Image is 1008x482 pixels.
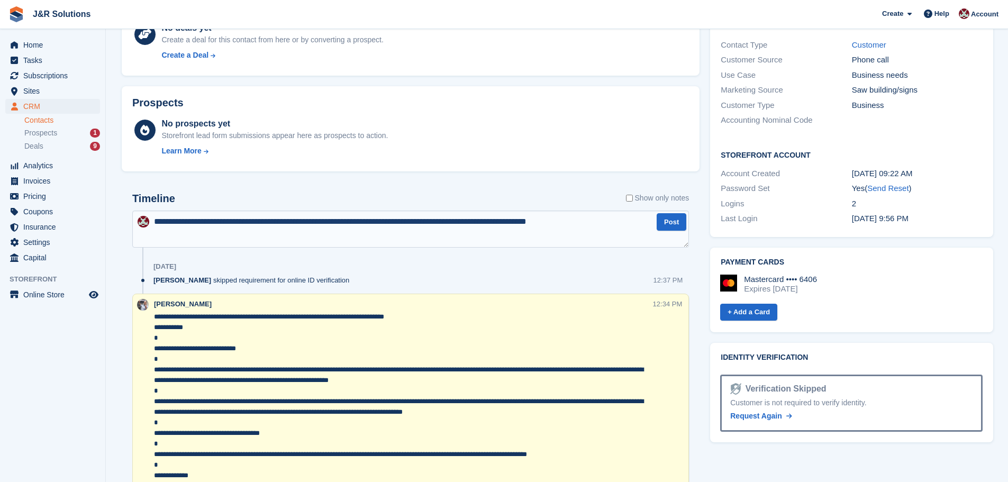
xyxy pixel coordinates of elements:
div: Learn More [161,145,201,157]
div: Mastercard •••• 6406 [744,275,817,284]
a: Send Reset [867,184,909,193]
img: Steve Revell [137,299,149,311]
img: Mastercard Logo [720,275,737,292]
span: Capital [23,250,87,265]
a: Create a Deal [161,50,383,61]
span: Pricing [23,189,87,204]
h2: Identity verification [721,353,983,362]
span: Coupons [23,204,87,219]
span: [PERSON_NAME] [154,300,212,308]
a: J&R Solutions [29,5,95,23]
span: Account [971,9,998,20]
div: Verification Skipped [741,383,827,395]
span: [PERSON_NAME] [153,275,211,285]
div: Password Set [721,183,851,195]
div: Last Login [721,213,851,225]
a: Customer [852,40,886,49]
a: Preview store [87,288,100,301]
div: Logins [721,198,851,210]
a: Deals 9 [24,141,100,152]
div: Saw building/signs [852,84,983,96]
span: Help [934,8,949,19]
a: menu [5,189,100,204]
img: Julie Morgan [138,216,149,228]
span: Prospects [24,128,57,138]
h2: Storefront Account [721,149,983,160]
h2: Prospects [132,97,184,109]
a: Contacts [24,115,100,125]
a: + Add a Card [720,304,777,321]
button: Post [657,213,686,231]
div: Use Case [721,69,851,81]
a: Prospects 1 [24,128,100,139]
a: menu [5,84,100,98]
div: Business needs [852,69,983,81]
div: 1 [90,129,100,138]
a: menu [5,158,100,173]
div: Yes [852,183,983,195]
span: Subscriptions [23,68,87,83]
img: Identity Verification Ready [730,383,741,395]
span: Deals [24,141,43,151]
div: Account Created [721,168,851,180]
div: 2 [852,198,983,210]
span: Invoices [23,174,87,188]
span: Settings [23,235,87,250]
div: Storefront lead form submissions appear here as prospects to action. [161,130,388,141]
div: Business [852,99,983,112]
div: Phone call [852,54,983,66]
img: stora-icon-8386f47178a22dfd0bd8f6a31ec36ba5ce8667c1dd55bd0f319d3a0aa187defe.svg [8,6,24,22]
span: ( ) [865,184,911,193]
div: Marketing Source [721,84,851,96]
div: 12:34 PM [653,299,683,309]
div: Customer Type [721,99,851,112]
input: Show only notes [626,193,633,204]
div: Create a deal for this contact from here or by converting a prospect. [161,34,383,46]
h2: Payment cards [721,258,983,267]
div: Contact Type [721,39,851,51]
a: menu [5,174,100,188]
span: Online Store [23,287,87,302]
span: Request Again [730,412,782,420]
div: [DATE] 09:22 AM [852,168,983,180]
div: skipped requirement for online ID verification [153,275,355,285]
a: menu [5,204,100,219]
span: Sites [23,84,87,98]
a: menu [5,235,100,250]
span: CRM [23,99,87,114]
h2: Timeline [132,193,175,205]
div: 9 [90,142,100,151]
time: 2025-09-24 20:56:21 UTC [852,214,909,223]
span: Storefront [10,274,105,285]
div: Expires [DATE] [744,284,817,294]
a: menu [5,220,100,234]
a: Request Again [730,411,792,422]
div: Accounting Nominal Code [721,114,851,126]
span: Tasks [23,53,87,68]
div: No prospects yet [161,117,388,130]
a: menu [5,287,100,302]
span: Analytics [23,158,87,173]
a: Learn More [161,145,388,157]
span: Insurance [23,220,87,234]
a: menu [5,99,100,114]
a: menu [5,68,100,83]
div: Customer Source [721,54,851,66]
a: menu [5,53,100,68]
img: Julie Morgan [959,8,969,19]
span: Create [882,8,903,19]
div: Create a Deal [161,50,208,61]
div: [DATE] [153,262,176,271]
div: 12:37 PM [653,275,683,285]
label: Show only notes [626,193,689,204]
a: menu [5,250,100,265]
div: Customer is not required to verify identity. [730,397,973,408]
span: Home [23,38,87,52]
a: menu [5,38,100,52]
